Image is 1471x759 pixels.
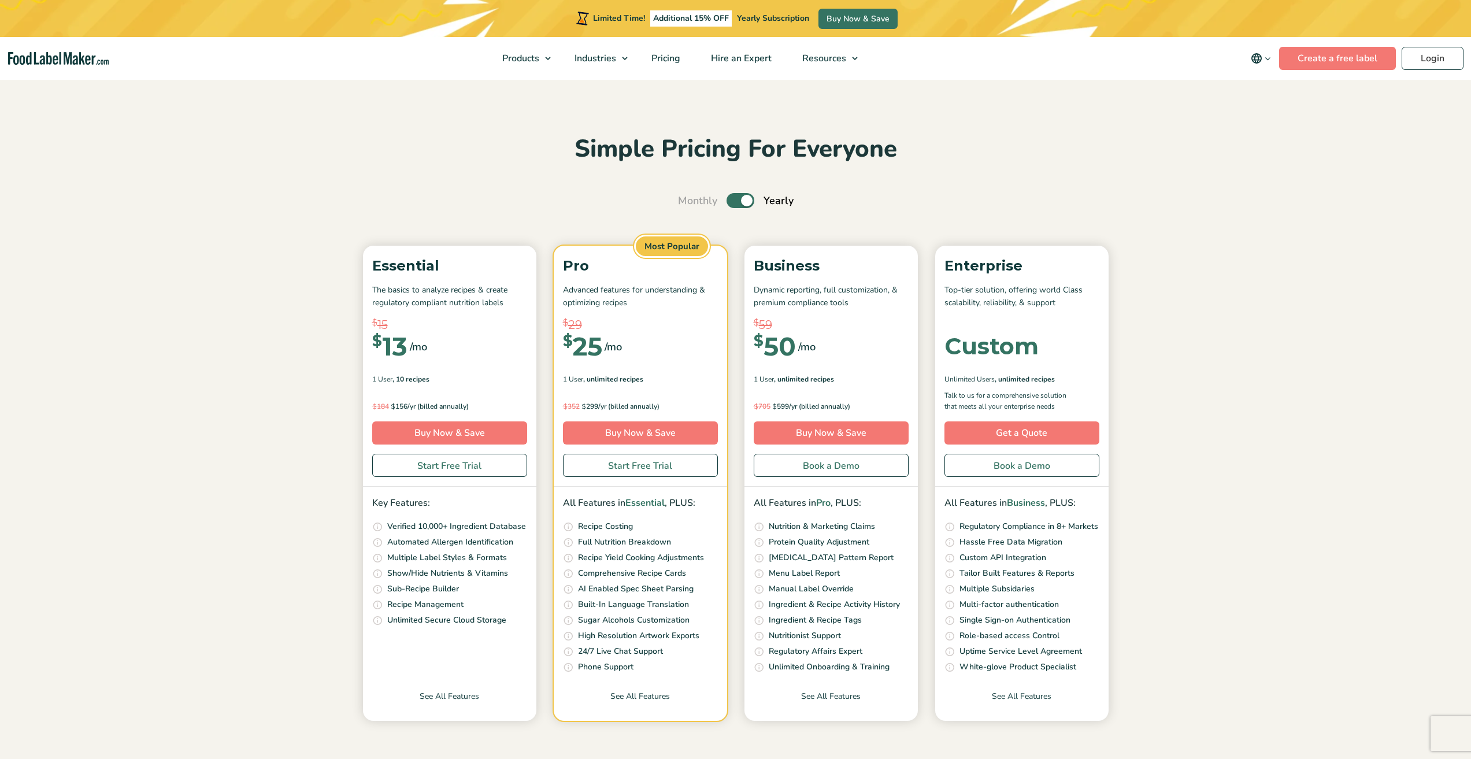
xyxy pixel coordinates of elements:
[578,598,689,611] p: Built-In Language Translation
[944,374,995,384] span: Unlimited Users
[769,567,840,580] p: Menu Label Report
[995,374,1055,384] span: , Unlimited Recipes
[578,536,671,549] p: Full Nutrition Breakdown
[372,334,407,359] div: 13
[944,390,1077,412] p: Talk to us for a comprehensive solution that meets all your enterprise needs
[372,374,392,384] span: 1 User
[563,402,580,411] del: 352
[578,630,699,642] p: High Resolution Artwork Exports
[727,193,754,208] label: Toggle
[563,255,718,277] p: Pro
[737,13,809,24] span: Yearly Subscription
[754,255,909,277] p: Business
[554,690,727,721] a: See All Features
[593,13,645,24] span: Limited Time!
[563,454,718,477] a: Start Free Trial
[959,630,1059,642] p: Role-based access Control
[578,551,704,564] p: Recipe Yield Cooking Adjustments
[799,52,847,65] span: Resources
[944,255,1099,277] p: Enterprise
[372,401,527,412] p: 156/yr (billed annually)
[959,614,1070,627] p: Single Sign-on Authentication
[357,134,1114,165] h2: Simple Pricing For Everyone
[1279,47,1396,70] a: Create a free label
[959,551,1046,564] p: Custom API Integration
[625,497,665,509] span: Essential
[754,334,764,349] span: $
[959,536,1062,549] p: Hassle Free Data Migration
[372,454,527,477] a: Start Free Trial
[605,339,622,355] span: /mo
[563,374,583,384] span: 1 User
[1007,497,1045,509] span: Business
[563,334,573,349] span: $
[707,52,773,65] span: Hire an Expert
[944,454,1099,477] a: Book a Demo
[754,454,909,477] a: Book a Demo
[959,661,1076,673] p: White-glove Product Specialist
[696,37,784,80] a: Hire an Expert
[754,421,909,445] a: Buy Now & Save
[377,316,388,334] span: 15
[372,496,527,511] p: Key Features:
[372,255,527,277] p: Essential
[648,52,681,65] span: Pricing
[372,402,389,411] del: 184
[487,37,557,80] a: Products
[391,402,395,410] span: $
[678,193,717,209] span: Monthly
[578,520,633,533] p: Recipe Costing
[769,630,841,642] p: Nutritionist Support
[754,334,796,359] div: 50
[372,284,527,310] p: The basics to analyze recipes & create regulatory compliant nutrition labels
[372,402,377,410] span: $
[387,598,464,611] p: Recipe Management
[935,690,1109,721] a: See All Features
[774,374,834,384] span: , Unlimited Recipes
[499,52,540,65] span: Products
[769,645,862,658] p: Regulatory Affairs Expert
[759,316,772,334] span: 59
[563,316,568,329] span: $
[387,567,508,580] p: Show/Hide Nutrients & Vitamins
[769,536,869,549] p: Protein Quality Adjustment
[387,614,506,627] p: Unlimited Secure Cloud Storage
[754,284,909,310] p: Dynamic reporting, full customization, & premium compliance tools
[387,551,507,564] p: Multiple Label Styles & Formats
[581,402,586,410] span: $
[578,583,694,595] p: AI Enabled Spec Sheet Parsing
[944,496,1099,511] p: All Features in , PLUS:
[392,374,429,384] span: , 10 Recipes
[578,567,686,580] p: Comprehensive Recipe Cards
[634,235,710,258] span: Most Popular
[769,614,862,627] p: Ingredient & Recipe Tags
[769,598,900,611] p: Ingredient & Recipe Activity History
[769,551,894,564] p: [MEDICAL_DATA] Pattern Report
[816,497,831,509] span: Pro
[944,335,1039,358] div: Custom
[636,37,693,80] a: Pricing
[944,284,1099,310] p: Top-tier solution, offering world Class scalability, reliability, & support
[387,536,513,549] p: Automated Allergen Identification
[754,316,759,329] span: $
[560,37,633,80] a: Industries
[764,193,794,209] span: Yearly
[563,496,718,511] p: All Features in , PLUS:
[959,583,1035,595] p: Multiple Subsidaries
[754,402,758,410] span: $
[563,401,718,412] p: 299/yr (billed annually)
[650,10,732,27] span: Additional 15% OFF
[754,401,909,412] p: 599/yr (billed annually)
[363,690,536,721] a: See All Features
[959,520,1098,533] p: Regulatory Compliance in 8+ Markets
[769,520,875,533] p: Nutrition & Marketing Claims
[563,402,568,410] span: $
[578,661,633,673] p: Phone Support
[959,598,1059,611] p: Multi-factor authentication
[959,567,1074,580] p: Tailor Built Features & Reports
[387,583,459,595] p: Sub-Recipe Builder
[818,9,898,29] a: Buy Now & Save
[754,496,909,511] p: All Features in , PLUS:
[959,645,1082,658] p: Uptime Service Level Agreement
[578,614,690,627] p: Sugar Alcohols Customization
